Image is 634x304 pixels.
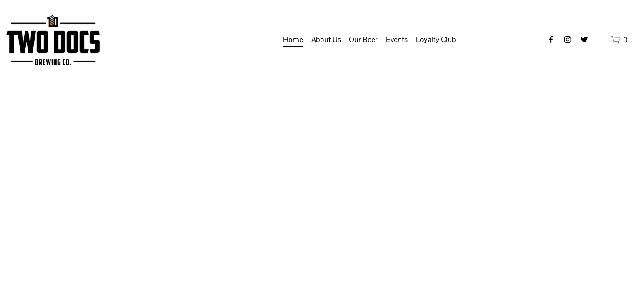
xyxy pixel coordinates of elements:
[311,32,341,47] a: folder dropdown
[311,32,341,47] span: About Us
[25,181,609,231] h1: Beer is Art.
[416,32,456,47] a: folder dropdown
[547,35,555,44] a: Facebook
[349,32,378,47] span: Our Beer
[6,15,100,65] img: Two Docs Brewing Co.
[580,35,589,44] a: twitter-unauth
[611,35,628,45] a: 0 items in cart
[386,32,408,47] a: folder dropdown
[283,32,303,47] a: Home
[564,35,572,44] a: instagram-unauth
[623,35,628,45] span: 0
[416,32,456,47] span: Loyalty Club
[349,32,378,47] a: folder dropdown
[386,32,408,47] span: Events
